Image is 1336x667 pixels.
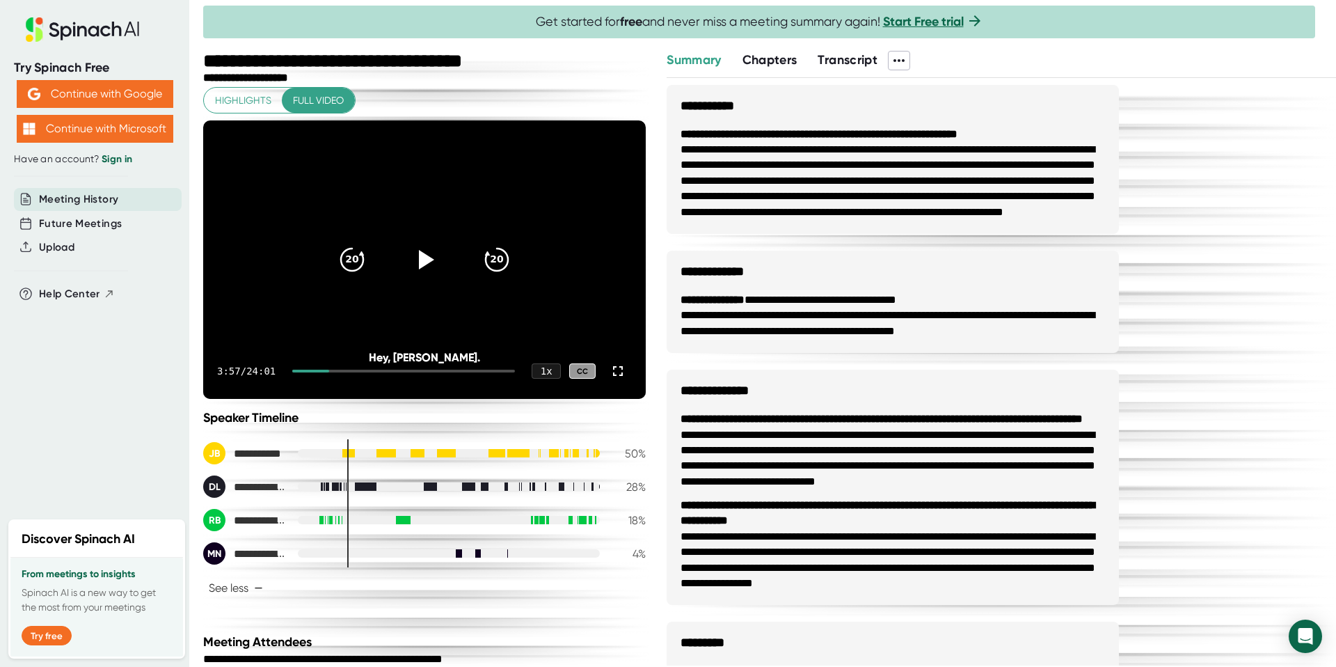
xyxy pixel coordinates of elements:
div: JB [203,442,225,464]
div: 3:57 / 24:01 [217,366,276,377]
button: Highlights [204,88,283,113]
button: Upload [39,240,74,256]
button: Help Center [39,286,115,302]
a: Start Free trial [883,14,964,29]
button: Full video [282,88,355,113]
div: 18 % [611,514,646,527]
button: Continue with Microsoft [17,115,173,143]
span: Chapters [742,52,797,68]
span: Full video [293,92,344,109]
span: Help Center [39,286,100,302]
div: Rachel Budlong [203,509,287,531]
div: 4 % [611,547,646,560]
div: Have an account? [14,153,175,166]
span: Transcript [818,52,877,68]
div: 1 x [532,363,561,379]
div: DL [203,476,225,498]
button: Future Meetings [39,216,122,232]
span: − [254,583,263,594]
div: 28 % [611,480,646,494]
button: Summary [667,51,721,70]
button: Transcript [818,51,877,70]
button: Continue with Google [17,80,173,108]
button: See less− [203,576,269,600]
p: Spinach AI is a new way to get the most from your meetings [22,586,172,615]
button: Meeting History [39,191,118,207]
div: MN [203,542,225,565]
div: CC [569,363,596,379]
div: Darren Linden [203,476,287,498]
div: RB [203,509,225,531]
h3: From meetings to insights [22,569,172,580]
button: Try free [22,626,72,645]
div: Jeff Barker [203,442,287,464]
img: Aehbyd4JwY73AAAAAElFTkSuQmCC [28,88,40,100]
div: Meeting Attendees [203,634,649,650]
div: Speaker Timeline [203,410,646,425]
div: Try Spinach Free [14,60,175,76]
span: Summary [667,52,721,68]
span: Highlights [215,92,271,109]
div: Hey, [PERSON_NAME]. [248,351,602,364]
div: 50 % [611,447,646,460]
b: free [620,14,642,29]
div: Open Intercom Messenger [1289,620,1322,653]
span: Get started for and never miss a meeting summary again! [536,14,983,30]
h2: Discover Spinach AI [22,530,135,549]
div: Megan Neumyer [203,542,287,565]
button: Chapters [742,51,797,70]
a: Sign in [102,153,132,165]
